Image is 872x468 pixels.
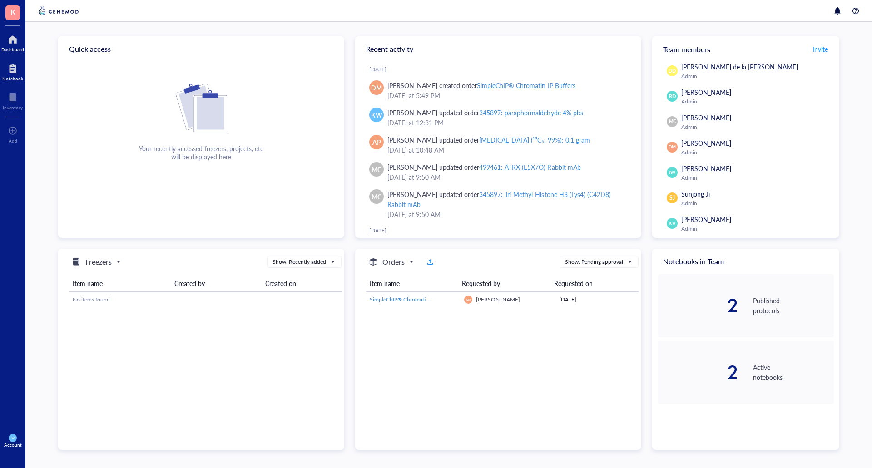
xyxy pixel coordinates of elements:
[479,163,580,172] div: 499461: ATRX (E5X7O) Rabbit mAb
[479,135,590,144] div: [MEDICAL_DATA] (¹³C₅, 99%); 0.1 gram
[262,275,342,292] th: Created on
[681,200,830,207] div: Admin
[753,362,834,382] div: Active notebooks
[272,258,326,266] div: Show: Recently added
[669,144,676,150] span: DM
[387,189,627,209] div: [PERSON_NAME] updated order
[681,138,731,148] span: [PERSON_NAME]
[362,186,634,223] a: MC[PERSON_NAME] updated order345897: Tri-Methyl-Histone H3 (Lys4) (C42D8) Rabbit mAb[DATE] at 9:5...
[681,149,830,156] div: Admin
[681,88,731,97] span: [PERSON_NAME]
[171,275,262,292] th: Created by
[387,145,627,155] div: [DATE] at 10:48 AM
[370,296,457,304] a: SimpleChIP® Chromatin IP Buffers
[669,67,676,74] span: DD
[372,164,381,174] span: MC
[176,84,227,133] img: Cf+DiIyRRx+BTSbnYhsZzE9to3+AfuhVxcka4spAAAAAElFTkSuQmCC
[669,194,675,202] span: SJ
[387,118,627,128] div: [DATE] at 12:31 PM
[812,42,828,56] button: Invite
[362,77,634,104] a: DM[PERSON_NAME] created orderSimpleChIP® Chromatin IP Buffers[DATE] at 5:49 PM
[371,83,382,93] span: DM
[372,137,381,147] span: AP
[370,296,453,303] span: SimpleChIP® Chromatin IP Buffers
[10,6,15,17] span: K
[3,105,23,110] div: Inventory
[366,275,458,292] th: Item name
[362,104,634,131] a: KW[PERSON_NAME] updated order345897: paraphormaldehyde 4% pbs[DATE] at 12:31 PM
[681,73,830,80] div: Admin
[362,131,634,158] a: AP[PERSON_NAME] updated order[MEDICAL_DATA] (¹³C₅, 99%); 0.1 gram[DATE] at 10:48 AM
[681,98,830,105] div: Admin
[681,123,830,131] div: Admin
[372,192,381,202] span: MC
[85,256,112,267] h5: Freezers
[382,256,405,267] h5: Orders
[387,172,627,182] div: [DATE] at 9:50 AM
[4,442,22,448] div: Account
[681,189,710,198] span: Sunjong Ji
[681,215,731,224] span: [PERSON_NAME]
[458,275,550,292] th: Requested by
[369,66,634,73] div: [DATE]
[652,249,839,274] div: Notebooks in Team
[669,220,675,227] span: KV
[1,47,24,52] div: Dashboard
[371,110,382,120] span: KW
[681,113,731,122] span: [PERSON_NAME]
[387,90,627,100] div: [DATE] at 5:49 PM
[565,258,623,266] div: Show: Pending approval
[36,5,81,16] img: genemod-logo
[2,61,23,81] a: Notebook
[669,118,676,125] span: MC
[139,144,263,161] div: Your recently accessed freezers, projects, etc will be displayed here
[9,138,17,143] div: Add
[58,36,344,62] div: Quick access
[387,209,627,219] div: [DATE] at 9:50 AM
[753,296,834,315] div: Published protocols
[550,275,631,292] th: Requested on
[476,296,520,303] span: [PERSON_NAME]
[355,36,641,62] div: Recent activity
[73,296,338,304] div: No items found
[69,275,171,292] th: Item name
[477,81,575,90] div: SimpleChIP® Chromatin IP Buffers
[10,436,15,439] span: KW
[559,296,635,304] div: [DATE]
[479,108,583,117] div: 345897: paraphormaldehyde 4% pbs
[681,164,731,173] span: [PERSON_NAME]
[669,93,676,100] span: RD
[813,44,828,54] span: Invite
[387,190,611,209] div: 345897: Tri-Methyl-Histone H3 (Lys4) (C42D8) Rabbit mAb
[1,32,24,52] a: Dashboard
[387,162,581,172] div: [PERSON_NAME] updated order
[658,296,738,315] div: 2
[387,135,590,145] div: [PERSON_NAME] updated order
[681,62,798,71] span: [PERSON_NAME] de la [PERSON_NAME]
[362,158,634,186] a: MC[PERSON_NAME] updated order499461: ATRX (E5X7O) Rabbit mAb[DATE] at 9:50 AM
[2,76,23,81] div: Notebook
[669,169,676,176] span: JW
[681,174,830,182] div: Admin
[681,225,830,232] div: Admin
[658,363,738,381] div: 2
[387,108,583,118] div: [PERSON_NAME] updated order
[3,90,23,110] a: Inventory
[652,36,839,62] div: Team members
[466,298,471,301] span: DM
[387,80,575,90] div: [PERSON_NAME] created order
